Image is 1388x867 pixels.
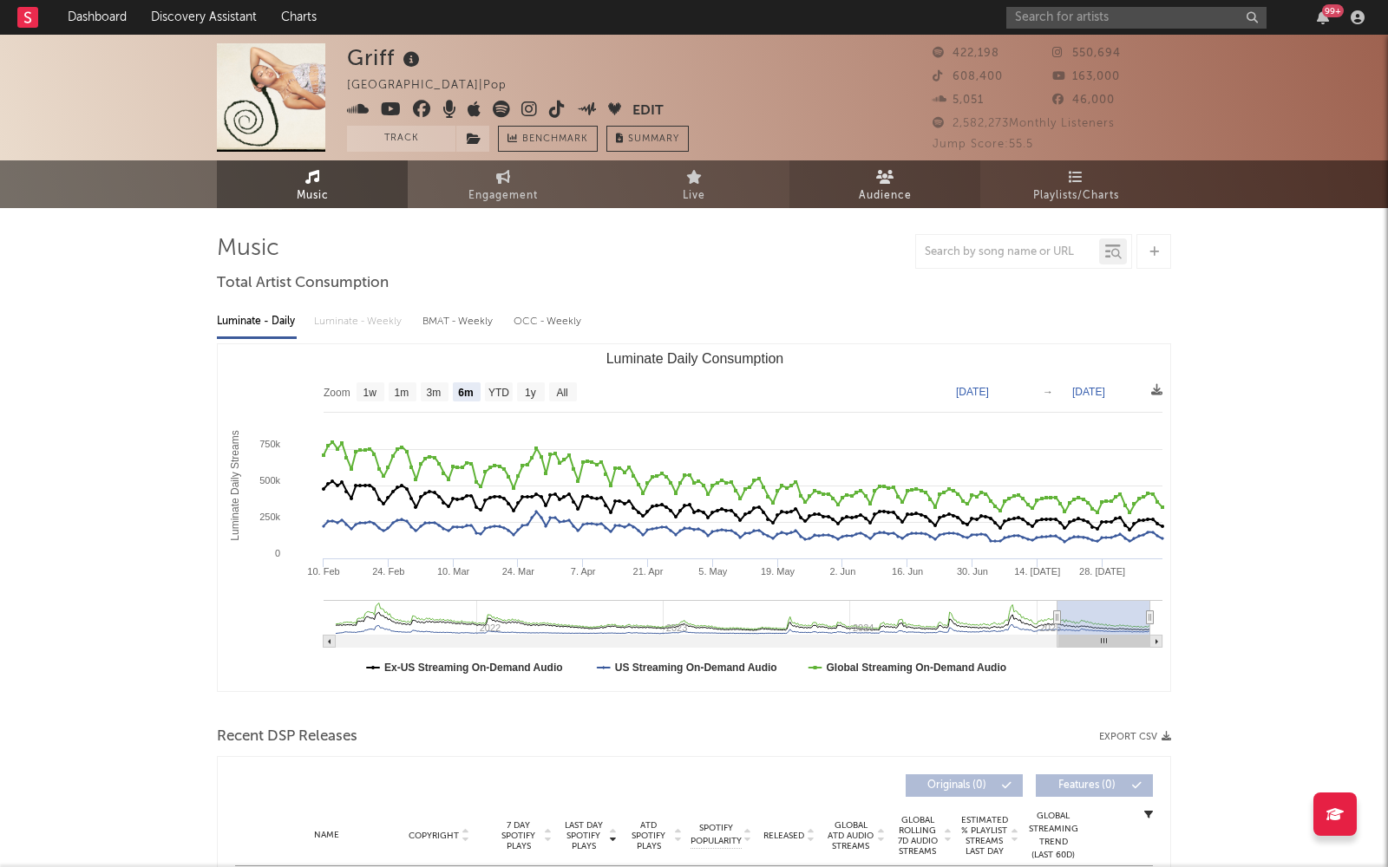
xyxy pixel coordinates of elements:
[956,386,989,398] text: [DATE]
[488,387,509,399] text: YTD
[698,566,728,577] text: 5. May
[437,566,470,577] text: 10. Mar
[980,160,1171,208] a: Playlists/Charts
[217,307,297,336] div: Luminate - Daily
[217,273,389,294] span: Total Artist Consumption
[275,548,280,558] text: 0
[1033,186,1119,206] span: Playlists/Charts
[1322,4,1344,17] div: 99 +
[632,101,664,122] button: Edit
[571,566,596,577] text: 7. Apr
[1014,566,1060,577] text: 14. [DATE]
[957,566,988,577] text: 30. Jun
[525,387,536,399] text: 1y
[628,134,679,144] span: Summary
[259,475,280,486] text: 500k
[498,126,598,152] a: Benchmark
[615,662,777,674] text: US Streaming On-Demand Audio
[1317,10,1329,24] button: 99+
[468,186,538,206] span: Engagement
[1043,386,1053,398] text: →
[789,160,980,208] a: Audience
[892,566,923,577] text: 16. Jun
[933,48,999,59] span: 422,198
[347,75,527,96] div: [GEOGRAPHIC_DATA] | Pop
[894,815,941,857] span: Global Rolling 7D Audio Streams
[495,820,541,851] span: 7 Day Spotify Plays
[1036,774,1153,797] button: Features(0)
[217,160,408,208] a: Music
[307,566,339,577] text: 10. Feb
[1027,810,1079,862] div: Global Streaming Trend (Last 60D)
[514,307,583,336] div: OCC - Weekly
[1052,71,1120,82] span: 163,000
[522,129,588,150] span: Benchmark
[761,566,795,577] text: 19. May
[916,245,1099,259] input: Search by song name or URL
[827,820,874,851] span: Global ATD Audio Streams
[422,307,496,336] div: BMAT - Weekly
[763,831,804,841] span: Released
[1052,48,1121,59] span: 550,694
[827,662,1007,674] text: Global Streaming On-Demand Audio
[829,566,855,577] text: 2. Jun
[363,387,377,399] text: 1w
[606,126,689,152] button: Summary
[259,512,280,522] text: 250k
[691,822,742,848] span: Spotify Popularity
[347,43,424,72] div: Griff
[599,160,789,208] a: Live
[859,186,912,206] span: Audience
[933,95,984,106] span: 5,051
[1047,780,1127,791] span: Features ( 0 )
[906,774,1023,797] button: Originals(0)
[933,139,1033,150] span: Jump Score: 55.5
[217,727,357,747] span: Recent DSP Releases
[1079,566,1125,577] text: 28. [DATE]
[1099,732,1171,742] button: Export CSV
[458,387,473,399] text: 6m
[1052,95,1115,106] span: 46,000
[917,780,997,791] span: Originals ( 0 )
[502,566,535,577] text: 24. Mar
[683,186,705,206] span: Live
[409,831,459,841] span: Copyright
[259,439,280,449] text: 750k
[1006,7,1267,29] input: Search for artists
[270,829,383,842] div: Name
[556,387,567,399] text: All
[347,126,455,152] button: Track
[229,430,241,540] text: Luminate Daily Streams
[933,71,1003,82] span: 608,400
[427,387,442,399] text: 3m
[633,566,664,577] text: 21. Apr
[297,186,329,206] span: Music
[384,662,563,674] text: Ex-US Streaming On-Demand Audio
[606,351,784,366] text: Luminate Daily Consumption
[960,815,1008,857] span: Estimated % Playlist Streams Last Day
[933,118,1115,129] span: 2,582,273 Monthly Listeners
[395,387,409,399] text: 1m
[1072,386,1105,398] text: [DATE]
[408,160,599,208] a: Engagement
[625,820,671,851] span: ATD Spotify Plays
[218,344,1171,691] svg: Luminate Daily Consumption
[560,820,606,851] span: Last Day Spotify Plays
[324,387,350,399] text: Zoom
[372,566,404,577] text: 24. Feb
